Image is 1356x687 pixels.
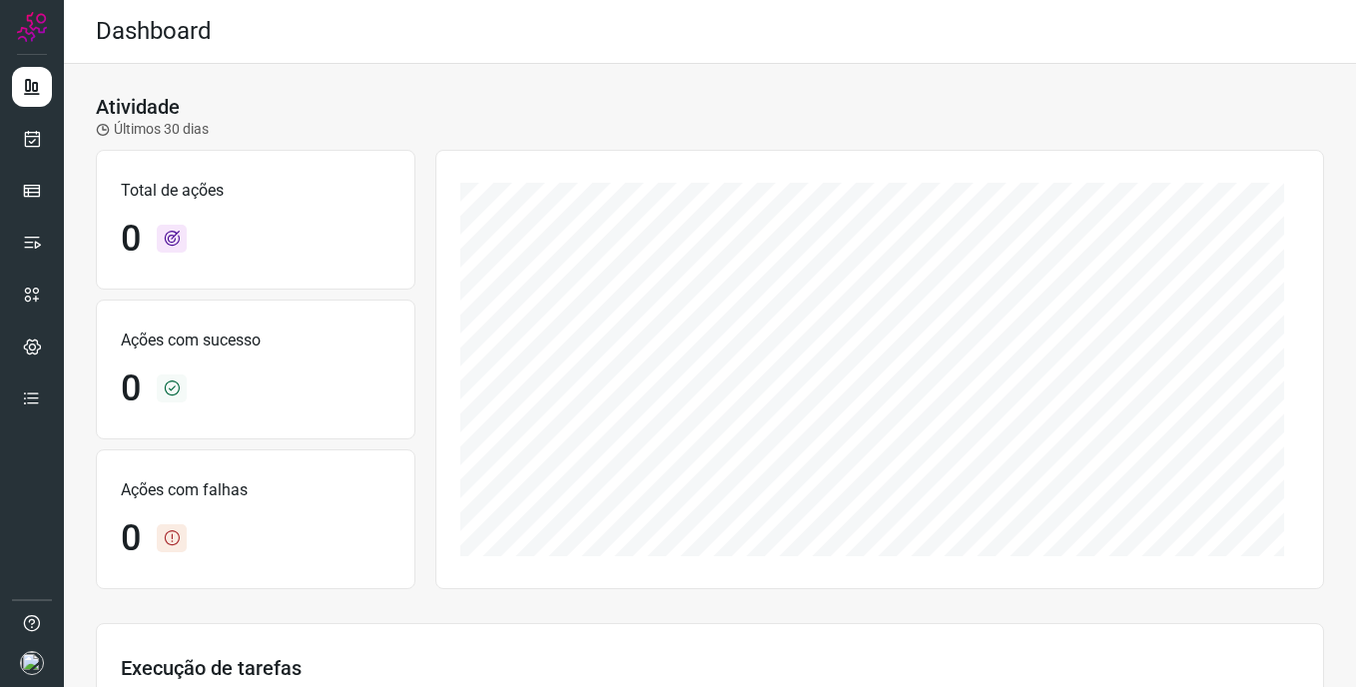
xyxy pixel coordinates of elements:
h3: Atividade [96,95,180,119]
h2: Dashboard [96,17,212,46]
p: Ações com falhas [121,478,390,502]
img: Logo [17,12,47,42]
h1: 0 [121,367,141,410]
p: Ações com sucesso [121,329,390,352]
p: Últimos 30 dias [96,119,209,140]
h3: Execução de tarefas [121,656,1299,680]
p: Total de ações [121,179,390,203]
h1: 0 [121,218,141,261]
h1: 0 [121,517,141,560]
